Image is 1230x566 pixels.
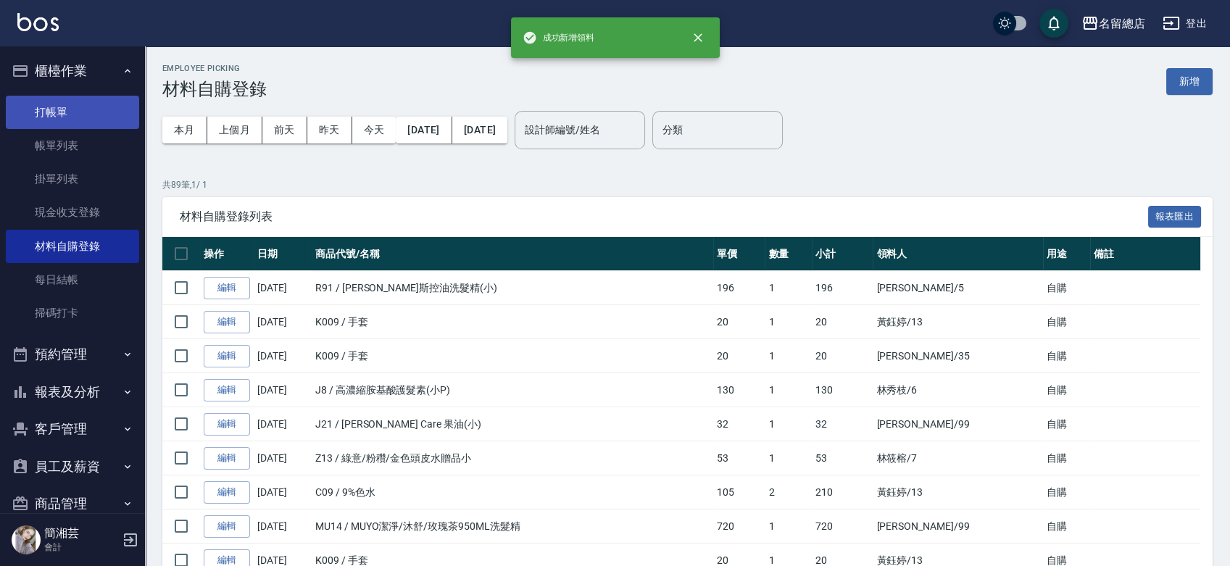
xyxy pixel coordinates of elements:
[17,13,59,31] img: Logo
[1043,441,1089,475] td: 自購
[1039,9,1068,38] button: save
[873,339,1043,373] td: [PERSON_NAME] /35
[12,525,41,554] img: Person
[312,407,713,441] td: J21 / [PERSON_NAME] Care 果油(小)
[873,305,1043,339] td: 黃鈺婷 /13
[765,475,811,509] td: 2
[204,481,250,504] a: 編輯
[713,271,765,305] td: 196
[1166,68,1213,95] button: 新增
[204,277,250,299] a: 編輯
[873,509,1043,544] td: [PERSON_NAME] /99
[1043,373,1089,407] td: 自購
[204,311,250,333] a: 編輯
[1099,14,1145,33] div: 名留總店
[254,237,312,271] th: 日期
[765,509,811,544] td: 1
[873,441,1043,475] td: 林筱榕 /7
[6,162,139,196] a: 掛單列表
[204,345,250,367] a: 編輯
[312,373,713,407] td: J8 / 高濃縮胺基酸護髮素(小P)
[873,237,1043,271] th: 領料人
[254,373,312,407] td: [DATE]
[254,475,312,509] td: [DATE]
[312,305,713,339] td: K009 / 手套
[352,117,396,143] button: 今天
[6,448,139,486] button: 員工及薪資
[307,117,352,143] button: 昨天
[713,237,765,271] th: 單價
[6,96,139,129] a: 打帳單
[44,541,118,554] p: 會計
[312,237,713,271] th: 商品代號/名稱
[204,379,250,401] a: 編輯
[162,64,267,73] h2: Employee Picking
[812,237,873,271] th: 小計
[523,30,595,45] span: 成功新增領料
[1166,74,1213,88] a: 新增
[812,271,873,305] td: 196
[254,271,312,305] td: [DATE]
[682,22,714,54] button: close
[1157,10,1213,37] button: 登出
[1043,271,1089,305] td: 自購
[452,117,507,143] button: [DATE]
[873,475,1043,509] td: 黃鈺婷 /13
[765,237,811,271] th: 數量
[162,117,207,143] button: 本月
[254,509,312,544] td: [DATE]
[812,339,873,373] td: 20
[765,373,811,407] td: 1
[312,441,713,475] td: Z13 / 綠意/粉穳/金色頭皮水贈品小
[765,407,811,441] td: 1
[812,441,873,475] td: 53
[812,407,873,441] td: 32
[765,339,811,373] td: 1
[180,209,1148,224] span: 材料自購登錄列表
[765,305,811,339] td: 1
[1090,237,1200,271] th: 備註
[254,339,312,373] td: [DATE]
[312,339,713,373] td: K009 / 手套
[812,475,873,509] td: 210
[44,526,118,541] h5: 簡湘芸
[254,305,312,339] td: [DATE]
[873,271,1043,305] td: [PERSON_NAME] /5
[312,509,713,544] td: MU14 / MUYO潔淨/沐舒/玫瑰茶950ML洗髮精
[873,373,1043,407] td: 林秀枝 /6
[396,117,452,143] button: [DATE]
[207,117,262,143] button: 上個月
[713,373,765,407] td: 130
[254,441,312,475] td: [DATE]
[6,52,139,90] button: 櫃檯作業
[713,305,765,339] td: 20
[713,407,765,441] td: 32
[1043,305,1089,339] td: 自購
[812,373,873,407] td: 130
[1148,206,1202,228] button: 報表匯出
[204,413,250,436] a: 編輯
[713,475,765,509] td: 105
[6,129,139,162] a: 帳單列表
[1043,237,1089,271] th: 用途
[713,509,765,544] td: 720
[812,305,873,339] td: 20
[812,509,873,544] td: 720
[162,178,1213,191] p: 共 89 筆, 1 / 1
[6,296,139,330] a: 掃碼打卡
[200,237,254,271] th: 操作
[1043,509,1089,544] td: 自購
[6,485,139,523] button: 商品管理
[6,410,139,448] button: 客戶管理
[1043,339,1089,373] td: 自購
[1076,9,1151,38] button: 名留總店
[873,407,1043,441] td: [PERSON_NAME] /99
[204,515,250,538] a: 編輯
[1148,209,1202,222] a: 報表匯出
[6,336,139,373] button: 預約管理
[713,441,765,475] td: 53
[6,196,139,229] a: 現金收支登錄
[6,373,139,411] button: 報表及分析
[6,263,139,296] a: 每日結帳
[713,339,765,373] td: 20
